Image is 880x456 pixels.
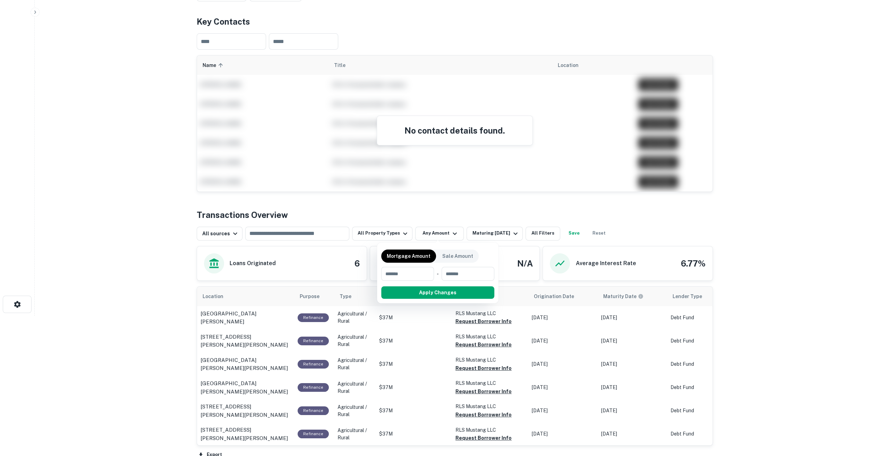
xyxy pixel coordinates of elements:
[442,252,473,260] p: Sale Amount
[845,400,880,434] iframe: Chat Widget
[387,252,430,260] p: Mortgage Amount
[381,286,494,299] button: Apply Changes
[437,267,439,281] div: -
